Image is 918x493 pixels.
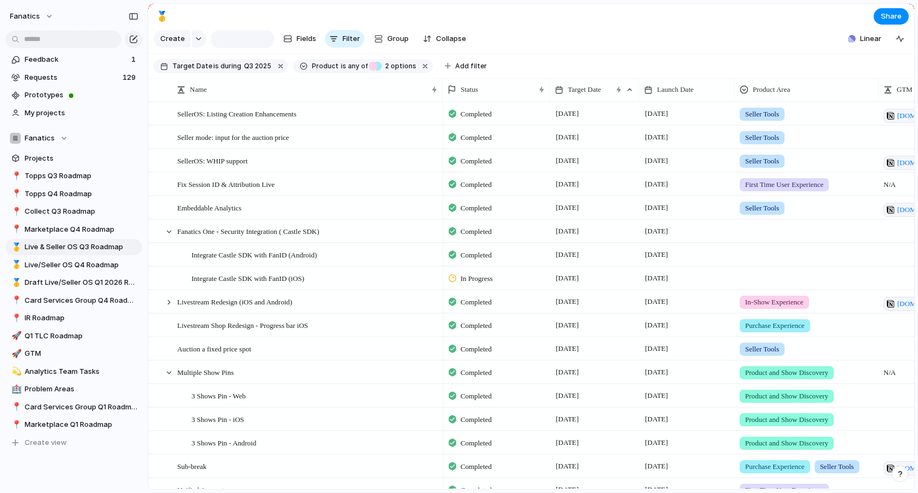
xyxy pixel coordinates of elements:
span: 1 [131,54,138,65]
span: options [382,61,416,71]
span: Card Services Group Q1 Roadmap [25,402,138,413]
span: Product Area [753,84,790,95]
a: 🥇Live & Seller OS Q3 Roadmap [5,239,142,255]
span: [DATE] [553,366,582,379]
div: 📍 [11,206,19,218]
span: Completed [461,132,492,143]
a: 💫Analytics Team Tasks [5,363,142,380]
span: any of [346,61,368,71]
button: Fanatics [5,130,142,146]
div: 📍IR Roadmap [5,310,142,326]
span: Product [312,61,339,71]
a: Feedback1 [5,51,142,68]
span: Seller Tools [820,461,854,472]
a: My projects [5,105,142,121]
span: [DATE] [642,178,671,191]
span: Topps Q4 Roadmap [25,189,138,199]
span: My projects [25,108,138,119]
button: 📍 [10,206,21,217]
span: Completed [461,109,492,120]
div: 📍Card Services Group Q4 Roadmap [5,292,142,309]
button: 📍 [10,313,21,324]
button: Filter [325,30,364,48]
span: [DATE] [553,295,582,308]
a: 📍Topps Q3 Roadmap [5,168,142,184]
span: [DATE] [553,248,582,261]
span: Completed [461,344,492,355]
span: [DATE] [642,107,671,120]
span: Fanatics [25,133,55,144]
span: 3 Shows Pin - Android [191,436,256,449]
span: [DATE] [553,272,582,285]
div: 📍 [11,170,19,183]
span: Auction a fixed price spot [177,342,251,355]
span: Product and Show Discovery [745,391,828,402]
span: [DATE] [642,366,671,379]
span: Collect Q3 Roadmap [25,206,138,217]
span: is [213,61,219,71]
span: Product and Show Discovery [745,438,828,449]
span: Completed [461,320,492,331]
span: [DATE] [553,178,582,191]
button: 📍 [10,295,21,306]
span: Target Date [568,84,601,95]
span: Livestream Redesign (iOS and Android) [177,295,292,308]
span: Multiple Show Pins [177,366,234,378]
div: 🚀Q1 TLC Roadmap [5,328,142,344]
div: 🚀 [11,348,19,360]
span: Completed [461,156,492,167]
span: Fix Session ID & Attribution Live [177,178,275,190]
span: Group [387,33,409,44]
span: Prototypes [25,90,138,101]
span: SellerOS: Listing Creation Enhancements [177,107,297,120]
a: 📍Marketplace Q4 Roadmap [5,221,142,238]
span: In-Show Experience [745,297,804,308]
span: Purchase Experience [745,461,805,472]
span: Integrate Castle SDK with FanID (iOS) [191,272,304,284]
span: [DATE] [553,201,582,214]
span: Fields [297,33,316,44]
span: Livestream Shop Redesign - Progress bar iOS [177,319,308,331]
button: 📍 [10,171,21,181]
button: 🥇 [153,8,171,25]
button: 📍 [10,224,21,235]
span: [DATE] [553,131,582,144]
span: SellerOS: WHIP support [177,154,248,167]
span: [DATE] [642,342,671,355]
span: Embeddable Analytics [177,201,241,214]
span: Filter [342,33,360,44]
span: In Progress [461,273,493,284]
span: Topps Q3 Roadmap [25,171,138,181]
span: [DATE] [642,295,671,308]
span: Card Services Group Q4 Roadmap [25,295,138,306]
div: 🏥Problem Areas [5,381,142,397]
button: 🥇 [10,277,21,288]
div: 📍 [11,223,19,236]
a: 📍Card Services Group Q1 Roadmap [5,399,142,415]
button: fanatics [5,8,59,25]
span: [DATE] [642,154,671,167]
button: Group [369,30,414,48]
button: Collapse [419,30,470,48]
button: 🏥 [10,384,21,395]
span: [DATE] [642,319,671,332]
span: Completed [461,297,492,308]
span: [DATE] [553,154,582,167]
span: IR Roadmap [25,313,138,324]
span: First Time User Experience [745,179,823,190]
span: Projects [25,153,138,164]
span: Completed [461,203,492,214]
span: fanatics [10,11,40,22]
div: 📍 [11,419,19,431]
button: Linear [844,31,886,47]
button: 💫 [10,366,21,377]
span: [DATE] [642,413,671,426]
div: 📍 [11,401,19,413]
a: 🚀GTM [5,345,142,362]
span: [DATE] [642,389,671,402]
div: 🚀 [11,330,19,342]
span: 3 Shows Pin - iOS [191,413,244,425]
span: Live/Seller OS Q4 Roadmap [25,260,138,271]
